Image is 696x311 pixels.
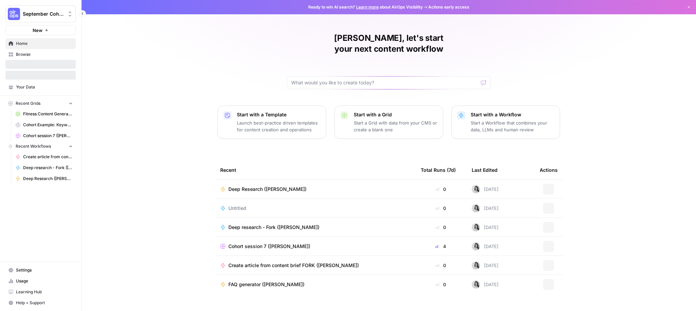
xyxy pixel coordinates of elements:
span: September Cohort [23,11,64,17]
span: Deep Research ([PERSON_NAME]) [23,176,73,182]
img: um3ujnp70du166xluvydotei755a [472,185,480,193]
div: 0 [421,205,461,212]
a: Deep research - Fork ([PERSON_NAME]) [13,162,76,173]
a: Untitled [220,205,410,212]
div: [DATE] [472,261,499,269]
span: Ready to win AI search? about AirOps Visibility [308,4,423,10]
span: Cohort session 7 ([PERSON_NAME]) [228,243,310,250]
img: um3ujnp70du166xluvydotei755a [472,261,480,269]
a: Home [5,38,76,49]
span: Create article from content brief FORK ([PERSON_NAME]) [23,154,73,160]
div: [DATE] [472,204,499,212]
a: Deep research - Fork ([PERSON_NAME]) [220,224,410,231]
a: Create article from content brief FORK ([PERSON_NAME]) [13,151,76,162]
a: Settings [5,265,76,276]
a: Cohort Example: Keyword -> Outline -> Article [13,119,76,130]
button: Start with a TemplateLaunch best-practice driven templates for content creation and operations [217,105,326,139]
h1: [PERSON_NAME], let's start your next content workflow [287,33,491,54]
span: Browse [16,51,73,58]
div: Last Edited [472,161,498,179]
span: Cohort session 7 ([PERSON_NAME]) [23,133,73,139]
button: Help + Support [5,297,76,308]
p: Launch best-practice driven templates for content creation and operations [237,119,320,133]
div: 0 [421,281,461,288]
a: Usage [5,276,76,287]
span: Untitled [228,205,246,212]
div: [DATE] [472,223,499,231]
a: FAQ generator ([PERSON_NAME]) [220,281,410,288]
a: Learning Hub [5,287,76,297]
span: Actions early access [428,4,469,10]
div: Recent [220,161,410,179]
span: Usage [16,278,73,284]
a: Browse [5,49,76,60]
span: Settings [16,267,73,273]
span: Your Data [16,84,73,90]
a: Deep Research ([PERSON_NAME]) [220,186,410,193]
button: Recent Workflows [5,141,76,151]
p: Start with a Workflow [471,111,554,118]
span: Recent Workflows [16,143,51,149]
span: Deep research - Fork ([PERSON_NAME]) [228,224,319,231]
div: Actions [540,161,558,179]
img: um3ujnp70du166xluvydotei755a [472,223,480,231]
p: Start a Grid with data from your CMS or create a blank one [354,119,437,133]
a: Cohort session 7 ([PERSON_NAME]) [13,130,76,141]
span: Fitness Content Generator ([PERSON_NAME]) [23,111,73,117]
button: Start with a GridStart a Grid with data from your CMS or create a blank one [334,105,443,139]
span: Recent Grids [16,100,40,107]
button: Workspace: September Cohort [5,5,76,22]
div: Total Runs (7d) [421,161,456,179]
span: Cohort Example: Keyword -> Outline -> Article [23,122,73,128]
img: um3ujnp70du166xluvydotei755a [472,280,480,289]
a: Deep Research ([PERSON_NAME]) [13,173,76,184]
div: 4 [421,243,461,250]
a: Your Data [5,82,76,93]
div: [DATE] [472,280,499,289]
span: Home [16,40,73,47]
span: New [33,27,42,34]
div: 0 [421,186,461,193]
img: September Cohort Logo [8,8,20,20]
img: um3ujnp70du166xluvydotei755a [472,242,480,250]
div: [DATE] [472,242,499,250]
div: 0 [421,262,461,269]
input: What would you like to create today? [291,79,478,86]
span: Help + Support [16,300,73,306]
span: FAQ generator ([PERSON_NAME]) [228,281,304,288]
p: Start with a Template [237,111,320,118]
a: Create article from content brief FORK ([PERSON_NAME]) [220,262,410,269]
img: um3ujnp70du166xluvydotei755a [472,204,480,212]
span: Learning Hub [16,289,73,295]
a: Learn more [356,4,379,10]
p: Start with a Grid [354,111,437,118]
span: Create article from content brief FORK ([PERSON_NAME]) [228,262,359,269]
a: Cohort session 7 ([PERSON_NAME]) [220,243,410,250]
a: Fitness Content Generator ([PERSON_NAME]) [13,109,76,119]
button: New [5,25,76,35]
div: 0 [421,224,461,231]
button: Recent Grids [5,98,76,109]
button: Start with a WorkflowStart a Workflow that combines your data, LLMs and human review [451,105,560,139]
div: [DATE] [472,185,499,193]
span: Deep research - Fork ([PERSON_NAME]) [23,165,73,171]
p: Start a Workflow that combines your data, LLMs and human review [471,119,554,133]
span: Deep Research ([PERSON_NAME]) [228,186,307,193]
